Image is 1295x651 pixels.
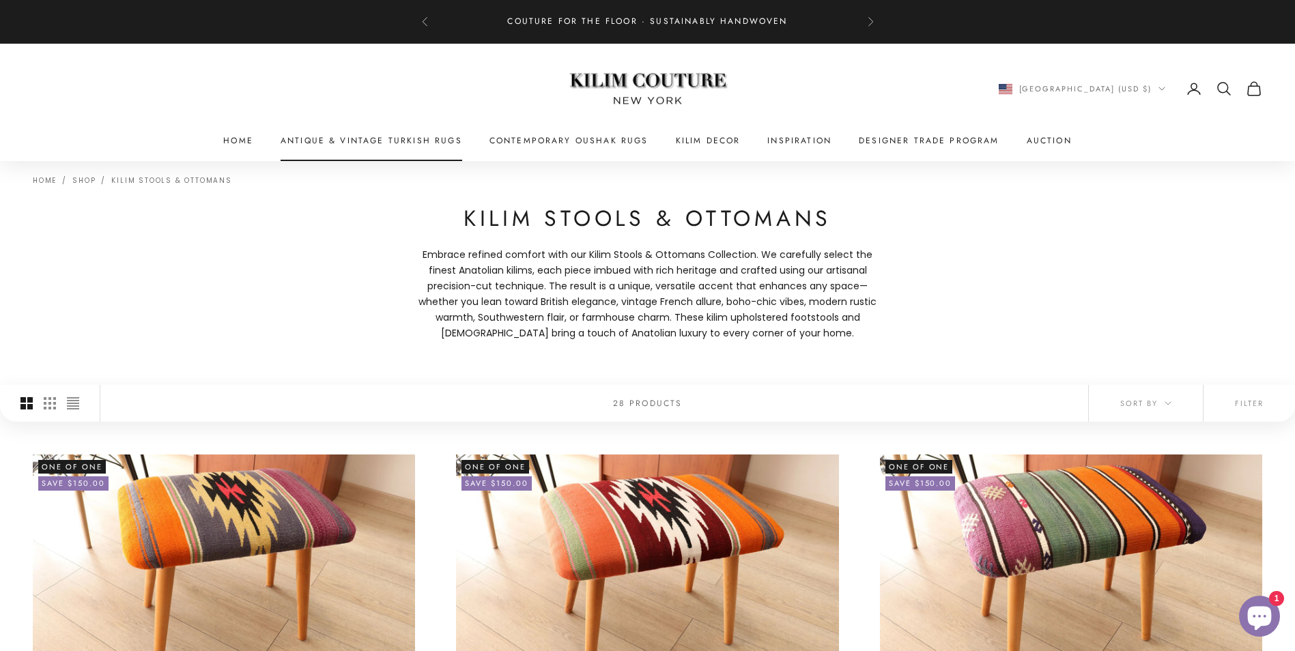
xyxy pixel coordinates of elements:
[489,134,649,147] a: Contemporary Oushak Rugs
[1089,385,1203,422] button: Sort by
[461,476,532,490] on-sale-badge: Save $150.00
[885,460,953,474] span: One of One
[33,175,57,186] a: Home
[33,134,1262,147] nav: Primary navigation
[563,57,733,121] img: Logo of Kilim Couture New York
[281,134,462,147] a: Antique & Vintage Turkish Rugs
[859,134,999,147] a: Designer Trade Program
[416,247,880,342] span: Embrace refined comfort with our Kilim Stools & Ottomans Collection. We carefully select the fine...
[461,460,529,474] span: One of One
[1027,134,1072,147] a: Auction
[885,476,956,490] on-sale-badge: Save $150.00
[20,385,33,422] button: Switch to larger product images
[111,175,231,186] a: Kilim Stools & Ottomans
[223,134,253,147] a: Home
[1204,385,1295,422] button: Filter
[38,476,109,490] on-sale-badge: Save $150.00
[676,134,741,147] summary: Kilim Decor
[44,385,56,422] button: Switch to smaller product images
[416,205,880,233] h1: Kilim Stools & Ottomans
[1120,397,1171,409] span: Sort by
[999,81,1263,97] nav: Secondary navigation
[613,396,683,410] p: 28 products
[999,83,1166,95] button: Change country or currency
[507,15,787,29] p: Couture for the Floor · Sustainably Handwoven
[33,175,232,184] nav: Breadcrumb
[767,134,831,147] a: Inspiration
[38,460,106,474] span: One of One
[67,385,79,422] button: Switch to compact product images
[1235,596,1284,640] inbox-online-store-chat: Shopify online store chat
[999,84,1012,94] img: United States
[1019,83,1152,95] span: [GEOGRAPHIC_DATA] (USD $)
[72,175,96,186] a: Shop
